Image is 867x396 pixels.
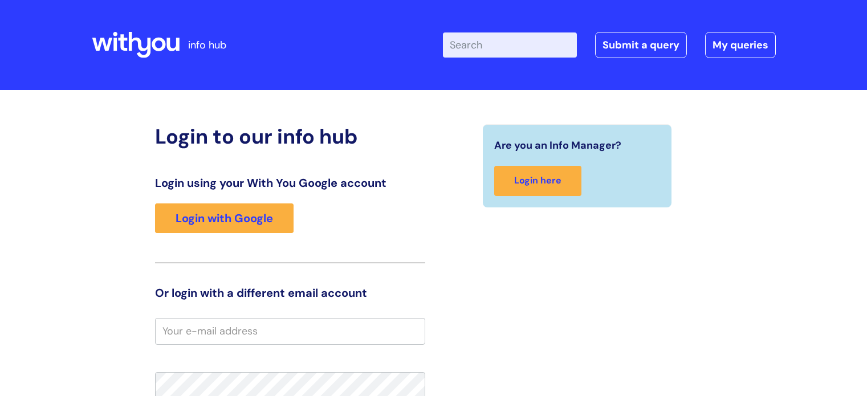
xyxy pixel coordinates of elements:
[595,32,687,58] a: Submit a query
[155,286,425,300] h3: Or login with a different email account
[155,203,294,233] a: Login with Google
[155,176,425,190] h3: Login using your With You Google account
[155,124,425,149] h2: Login to our info hub
[705,32,776,58] a: My queries
[188,36,226,54] p: info hub
[494,166,581,196] a: Login here
[494,136,621,154] span: Are you an Info Manager?
[443,32,577,58] input: Search
[155,318,425,344] input: Your e-mail address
